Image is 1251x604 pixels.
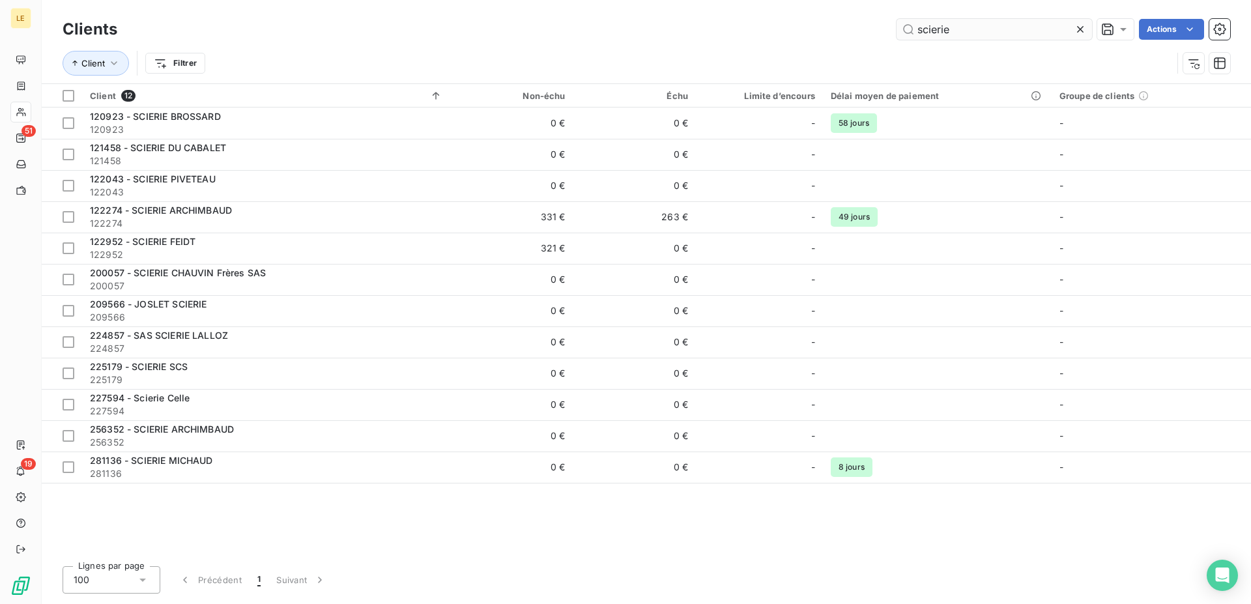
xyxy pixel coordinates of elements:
span: - [811,461,815,474]
span: 19 [21,458,36,470]
span: - [811,148,815,161]
span: 209566 - JOSLET SCIERIE [90,298,207,309]
span: - [1059,117,1063,128]
td: 0 € [450,139,573,170]
span: - [1059,336,1063,347]
span: 225179 - SCIERIE SCS [90,361,188,372]
span: Client [81,58,105,68]
td: 263 € [573,201,696,233]
span: 200057 - SCIERIE CHAUVIN Frères SAS [90,267,266,278]
span: 256352 [90,436,442,449]
span: - [1059,180,1063,191]
td: 331 € [450,201,573,233]
div: Non-échu [458,91,565,101]
div: LE [10,8,31,29]
span: - [811,117,815,130]
span: 227594 [90,405,442,418]
td: 0 € [573,170,696,201]
span: 209566 [90,311,442,324]
span: - [1059,430,1063,441]
span: 122952 [90,248,442,261]
span: 120923 - SCIERIE BROSSARD [90,111,221,122]
td: 0 € [450,264,573,295]
span: - [811,179,815,192]
div: Échu [581,91,688,101]
span: - [811,336,815,349]
span: - [1059,399,1063,410]
span: - [1059,274,1063,285]
span: 121458 - SCIERIE DU CABALET [90,142,226,153]
span: Groupe de clients [1059,91,1135,101]
span: 256352 - SCIERIE ARCHIMBAUD [90,424,234,435]
td: 0 € [573,326,696,358]
td: 0 € [450,358,573,389]
h3: Clients [63,18,117,41]
img: Logo LeanPay [10,575,31,596]
td: 0 € [573,295,696,326]
span: 100 [74,573,89,586]
span: 224857 [90,342,442,355]
span: 225179 [90,373,442,386]
div: Limite d’encours [704,91,815,101]
td: 0 € [573,389,696,420]
td: 0 € [573,452,696,483]
span: - [811,210,815,223]
span: 224857 - SAS SCIERIE LALLOZ [90,330,228,341]
div: Délai moyen de paiement [831,91,1044,101]
td: 0 € [450,170,573,201]
span: 122274 [90,217,442,230]
td: 321 € [450,233,573,264]
td: 0 € [573,108,696,139]
span: - [1059,242,1063,253]
span: - [811,242,815,255]
span: - [1059,211,1063,222]
span: 281136 - SCIERIE MICHAUD [90,455,213,466]
td: 0 € [573,139,696,170]
span: 51 [22,125,36,137]
td: 0 € [450,420,573,452]
td: 0 € [573,420,696,452]
span: - [811,367,815,380]
span: 122043 [90,186,442,199]
span: - [1059,461,1063,472]
button: Suivant [268,566,334,594]
td: 0 € [450,326,573,358]
span: 122043 - SCIERIE PIVETEAU [90,173,216,184]
span: - [1059,149,1063,160]
span: - [1059,367,1063,379]
input: Rechercher [897,19,1092,40]
span: - [811,398,815,411]
span: Client [90,91,116,101]
span: - [811,304,815,317]
span: 122274 - SCIERIE ARCHIMBAUD [90,205,232,216]
button: Actions [1139,19,1204,40]
td: 0 € [573,358,696,389]
td: 0 € [450,389,573,420]
button: Précédent [171,566,250,594]
span: 12 [121,90,136,102]
td: 0 € [450,295,573,326]
button: Filtrer [145,53,205,74]
span: 122952 - SCIERIE FEIDT [90,236,195,247]
span: 49 jours [831,207,878,227]
span: - [811,429,815,442]
span: - [1059,305,1063,316]
span: 58 jours [831,113,877,133]
span: 120923 [90,123,442,136]
td: 0 € [573,264,696,295]
span: 200057 [90,280,442,293]
span: 281136 [90,467,442,480]
span: 121458 [90,154,442,167]
span: 8 jours [831,457,872,477]
td: 0 € [573,233,696,264]
button: 1 [250,566,268,594]
td: 0 € [450,108,573,139]
div: Open Intercom Messenger [1207,560,1238,591]
span: 227594 - Scierie Celle [90,392,190,403]
span: - [811,273,815,286]
span: 1 [257,573,261,586]
td: 0 € [450,452,573,483]
button: Client [63,51,129,76]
